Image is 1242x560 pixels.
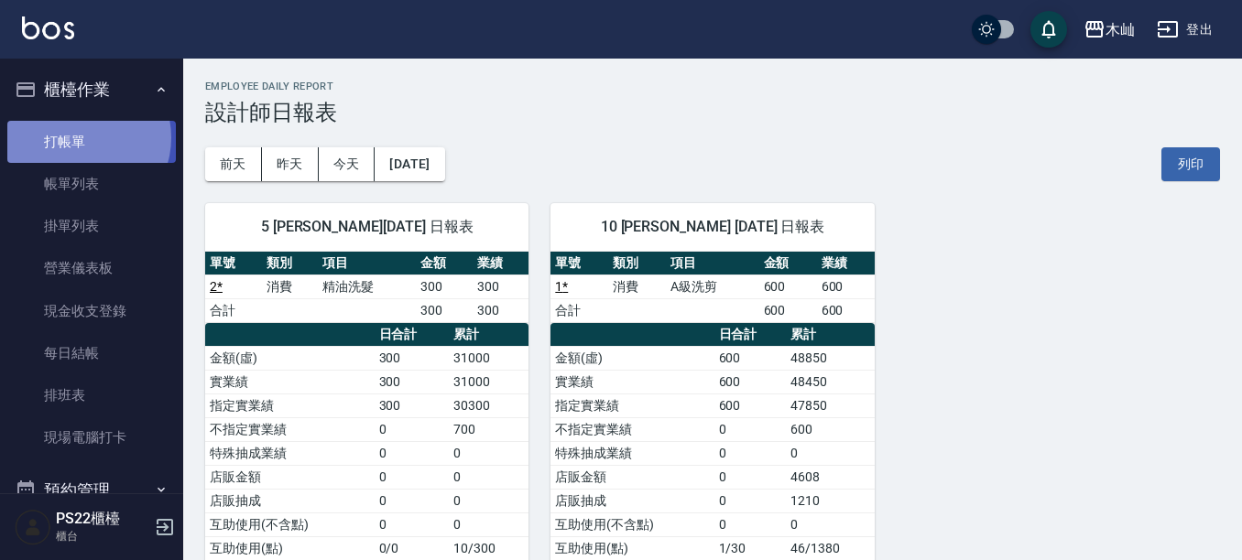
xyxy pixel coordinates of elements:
[56,528,149,544] p: 櫃台
[473,298,529,322] td: 300
[262,252,319,275] th: 類別
[714,536,787,560] td: 1/30
[449,370,528,393] td: 31000
[786,465,875,489] td: 4608
[56,510,149,528] h5: PS22櫃檯
[550,252,874,323] table: a dense table
[786,323,875,347] th: 累計
[608,275,666,298] td: 消費
[205,393,375,417] td: 指定實業績
[786,370,875,393] td: 48450
[449,441,528,465] td: 0
[550,441,714,465] td: 特殊抽成業績
[550,252,608,275] th: 單號
[449,512,528,536] td: 0
[449,536,528,560] td: 10/300
[262,275,319,298] td: 消費
[817,298,875,322] td: 600
[786,489,875,512] td: 1210
[759,252,817,275] th: 金額
[759,298,817,322] td: 600
[205,81,1220,92] h2: Employee Daily Report
[205,441,375,465] td: 特殊抽成業績
[714,417,787,441] td: 0
[1161,147,1220,181] button: 列印
[262,147,319,181] button: 昨天
[375,465,449,489] td: 0
[786,512,875,536] td: 0
[1030,11,1067,48] button: save
[550,536,714,560] td: 互助使用(點)
[375,393,449,417] td: 300
[550,512,714,536] td: 互助使用(不含點)
[205,370,375,393] td: 實業績
[449,346,528,370] td: 31000
[473,275,529,298] td: 300
[375,346,449,370] td: 300
[786,346,875,370] td: 48850
[7,163,176,205] a: 帳單列表
[449,323,528,347] th: 累計
[714,346,787,370] td: 600
[205,100,1220,125] h3: 設計師日報表
[550,298,608,322] td: 合計
[714,465,787,489] td: 0
[7,121,176,163] a: 打帳單
[714,441,787,465] td: 0
[375,370,449,393] td: 300
[15,509,51,545] img: Person
[449,417,528,441] td: 700
[416,275,473,298] td: 300
[205,489,375,512] td: 店販抽成
[7,467,176,514] button: 預約管理
[7,205,176,247] a: 掛單列表
[205,512,375,536] td: 互助使用(不含點)
[22,16,74,39] img: Logo
[227,218,507,236] span: 5 [PERSON_NAME][DATE] 日報表
[817,275,875,298] td: 600
[205,298,262,322] td: 合計
[786,393,875,417] td: 47850
[550,417,714,441] td: 不指定實業績
[205,465,375,489] td: 店販金額
[7,247,176,289] a: 營業儀表板
[416,252,473,275] th: 金額
[449,393,528,417] td: 30300
[714,489,787,512] td: 0
[7,290,176,332] a: 現金收支登錄
[550,346,714,370] td: 金額(虛)
[375,147,444,181] button: [DATE]
[7,374,176,416] a: 排班表
[375,323,449,347] th: 日合計
[714,370,787,393] td: 600
[714,393,787,417] td: 600
[714,323,787,347] th: 日合計
[550,489,714,512] td: 店販抽成
[416,298,473,322] td: 300
[375,441,449,465] td: 0
[205,252,528,323] table: a dense table
[473,252,529,275] th: 業績
[449,465,528,489] td: 0
[666,275,758,298] td: A級洗剪
[1149,13,1220,47] button: 登出
[550,465,714,489] td: 店販金額
[318,252,416,275] th: 項目
[7,332,176,374] a: 每日結帳
[375,489,449,512] td: 0
[205,147,262,181] button: 前天
[205,417,375,441] td: 不指定實業績
[759,275,817,298] td: 600
[817,252,875,275] th: 業績
[550,370,714,393] td: 實業績
[1106,18,1135,41] div: 木屾
[7,66,176,113] button: 櫃檯作業
[1076,11,1142,48] button: 木屾
[786,417,875,441] td: 600
[449,489,528,512] td: 0
[319,147,376,181] button: 今天
[7,416,176,458] a: 現場電腦打卡
[205,346,375,370] td: 金額(虛)
[205,536,375,560] td: 互助使用(點)
[318,275,416,298] td: 精油洗髮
